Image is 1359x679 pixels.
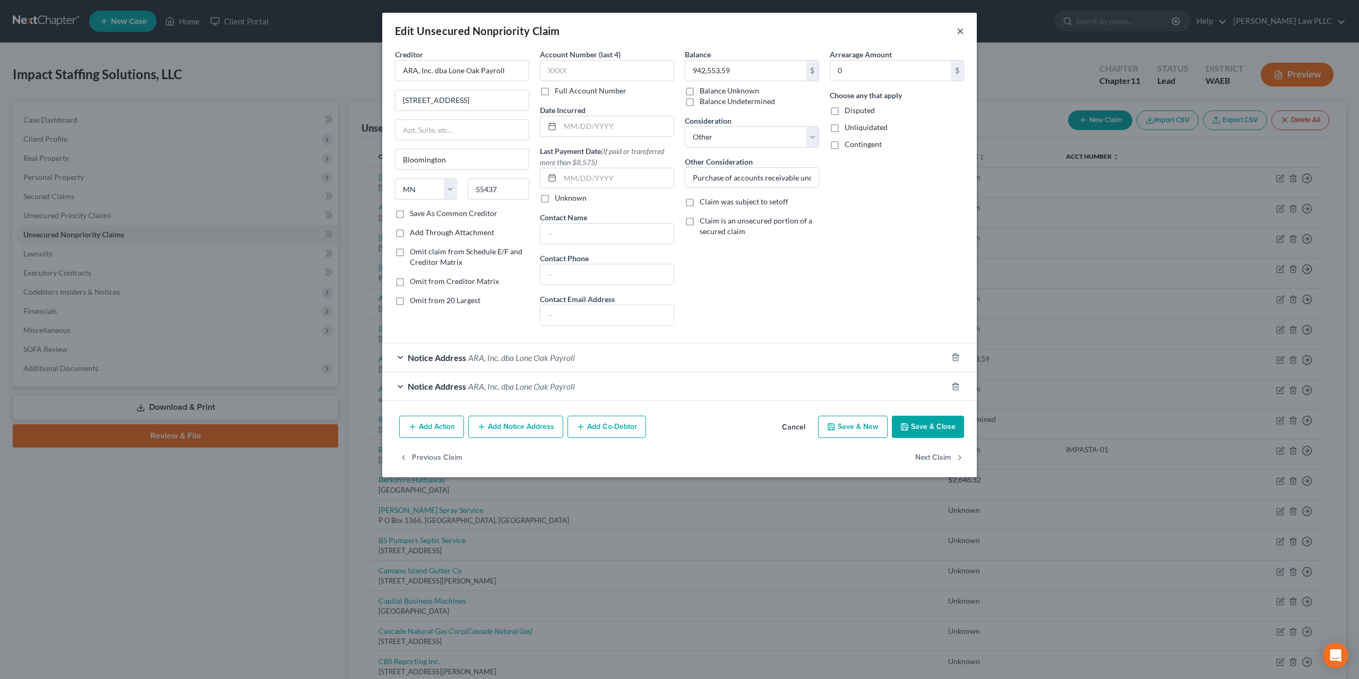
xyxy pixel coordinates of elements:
span: Claim is an unsecured portion of a secured claim [700,216,812,236]
input: 0.00 [830,61,951,81]
span: (If paid or transferred more than $8,575) [540,147,664,167]
span: ARA, Inc. dba Lone Oak Payroll [468,353,575,363]
button: Add Action [399,416,464,438]
button: Save & Close [892,416,964,438]
span: Notice Address [408,353,466,363]
input: -- [540,224,674,244]
label: Other Consideration [685,156,753,167]
button: Previous Claim [399,446,462,469]
span: Notice Address [408,381,466,391]
button: × [957,24,964,37]
span: Contingent [845,140,882,149]
input: MM/DD/YYYY [560,116,674,136]
button: Add Co-Debtor [567,416,646,438]
span: Disputed [845,106,875,115]
label: Last Payment Date [540,145,674,168]
input: -- [540,305,674,325]
label: Date Incurred [540,105,586,116]
input: 0.00 [685,61,806,81]
div: $ [951,61,964,81]
label: Full Account Number [555,85,626,96]
div: $ [806,61,819,81]
span: Omit claim from Schedule E/F and Creditor Matrix [410,247,522,267]
label: Choose any that apply [830,90,902,101]
button: Add Notice Address [468,416,563,438]
input: Enter zip... [468,178,530,200]
label: Add Through Attachment [410,227,494,238]
span: Unliquidated [845,123,888,132]
button: Cancel [773,417,814,438]
input: XXXX [540,60,674,81]
span: ARA, Inc. dba Lone Oak Payroll [468,381,575,391]
label: Contact Name [540,212,587,223]
input: Specify... [685,168,819,188]
span: Claim was subject to setoff [700,197,788,206]
label: Consideration [685,115,732,126]
button: Next Claim [915,446,964,469]
span: Omit from 20 Largest [410,296,480,305]
label: Contact Email Address [540,294,615,305]
div: Open Intercom Messenger [1323,643,1348,668]
span: Creditor [395,50,423,59]
label: Balance Unknown [700,85,759,96]
input: Enter address... [395,90,529,110]
label: Account Number (last 4) [540,49,621,60]
input: Search creditor by name... [395,60,529,81]
button: Save & New [818,416,888,438]
label: Unknown [555,193,587,203]
input: MM/DD/YYYY [560,168,674,188]
input: Apt, Suite, etc... [395,120,529,140]
label: Balance Undetermined [700,96,775,107]
label: Contact Phone [540,253,589,264]
span: Omit from Creditor Matrix [410,277,499,286]
label: Save As Common Creditor [410,208,497,219]
div: Edit Unsecured Nonpriority Claim [395,23,560,38]
label: Arrearage Amount [830,49,892,60]
input: Enter city... [395,149,529,169]
label: Balance [685,49,711,60]
input: -- [540,264,674,285]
